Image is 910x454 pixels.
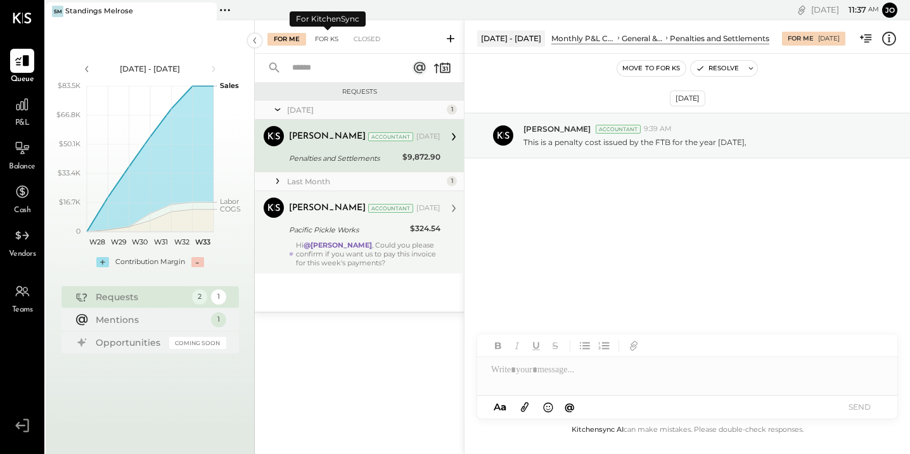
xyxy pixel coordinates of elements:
[220,197,239,206] text: Labor
[1,180,44,217] a: Cash
[58,81,80,90] text: $83.5K
[447,176,457,186] div: 1
[577,337,593,354] button: Unordered List
[625,337,642,354] button: Add URL
[261,87,458,96] div: Requests
[523,137,747,148] p: This is a penalty cost issued by the FTB for the year [DATE],
[551,33,615,44] div: Monthly P&L Comparison
[169,337,226,349] div: Coming Soon
[287,176,444,187] div: Last Month
[416,203,440,213] div: [DATE]
[56,110,80,119] text: $66.8K
[547,337,563,354] button: Strikethrough
[882,3,897,18] button: jo
[402,151,440,163] div: $9,872.90
[410,222,440,235] div: $324.54
[811,4,879,16] div: [DATE]
[477,30,545,46] div: [DATE] - [DATE]
[622,33,663,44] div: General & Administrative Expenses
[596,337,612,354] button: Ordered List
[1,224,44,260] a: Vendors
[12,305,33,316] span: Teams
[561,399,579,415] button: @
[76,227,80,236] text: 0
[89,237,105,246] text: W28
[447,104,457,115] div: 1
[289,224,406,236] div: Pacific Pickle Works
[220,205,241,213] text: COGS
[59,139,80,148] text: $50.1K
[115,257,185,267] div: Contribution Margin
[834,398,885,415] button: SEND
[52,6,63,17] div: SM
[490,400,510,414] button: Aa
[644,124,672,134] span: 9:39 AM
[868,5,879,14] span: am
[290,11,366,27] div: For KitchenSync
[11,74,34,85] span: Queue
[211,289,226,305] div: 1
[96,291,186,303] div: Requests
[670,91,705,106] div: [DATE]
[131,237,147,246] text: W30
[509,337,525,354] button: Italic
[347,33,387,46] div: Closed
[788,34,814,43] div: For Me
[14,205,30,217] span: Cash
[670,33,769,44] div: Penalties and Settlements
[289,202,366,215] div: [PERSON_NAME]
[368,132,413,141] div: Accountant
[596,125,641,134] div: Accountant
[153,237,167,246] text: W31
[65,6,133,16] div: Standings Melrose
[191,257,204,267] div: -
[304,241,372,249] strong: @[PERSON_NAME]
[490,337,506,354] button: Bold
[309,33,345,46] div: For KS
[211,312,226,327] div: 1
[1,49,44,85] a: Queue
[15,118,30,129] span: P&L
[192,289,207,305] div: 2
[9,161,35,173] span: Balance
[691,61,744,76] button: Resolve
[841,4,866,16] span: 11 : 37
[501,401,506,413] span: a
[96,63,204,74] div: [DATE] - [DATE]
[617,61,686,76] button: Move to for ks
[96,313,205,326] div: Mentions
[1,279,44,316] a: Teams
[289,130,366,143] div: [PERSON_NAME]
[528,337,544,354] button: Underline
[1,136,44,173] a: Balance
[1,92,44,129] a: P&L
[818,34,840,43] div: [DATE]
[58,168,80,177] text: $33.4K
[220,81,239,90] text: Sales
[523,123,591,134] span: [PERSON_NAME]
[96,336,163,349] div: Opportunities
[296,241,440,267] div: Hi , Could you please confirm if you want us to pay this invoice for this week's payments?
[110,237,126,246] text: W29
[287,104,444,115] div: [DATE]
[96,257,109,267] div: +
[368,204,413,213] div: Accountant
[289,152,399,165] div: Penalties and Settlements
[267,33,306,46] div: For Me
[195,237,210,246] text: W33
[59,198,80,206] text: $16.7K
[9,249,36,260] span: Vendors
[795,3,808,16] div: copy link
[174,237,189,246] text: W32
[416,132,440,142] div: [DATE]
[565,401,575,413] span: @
